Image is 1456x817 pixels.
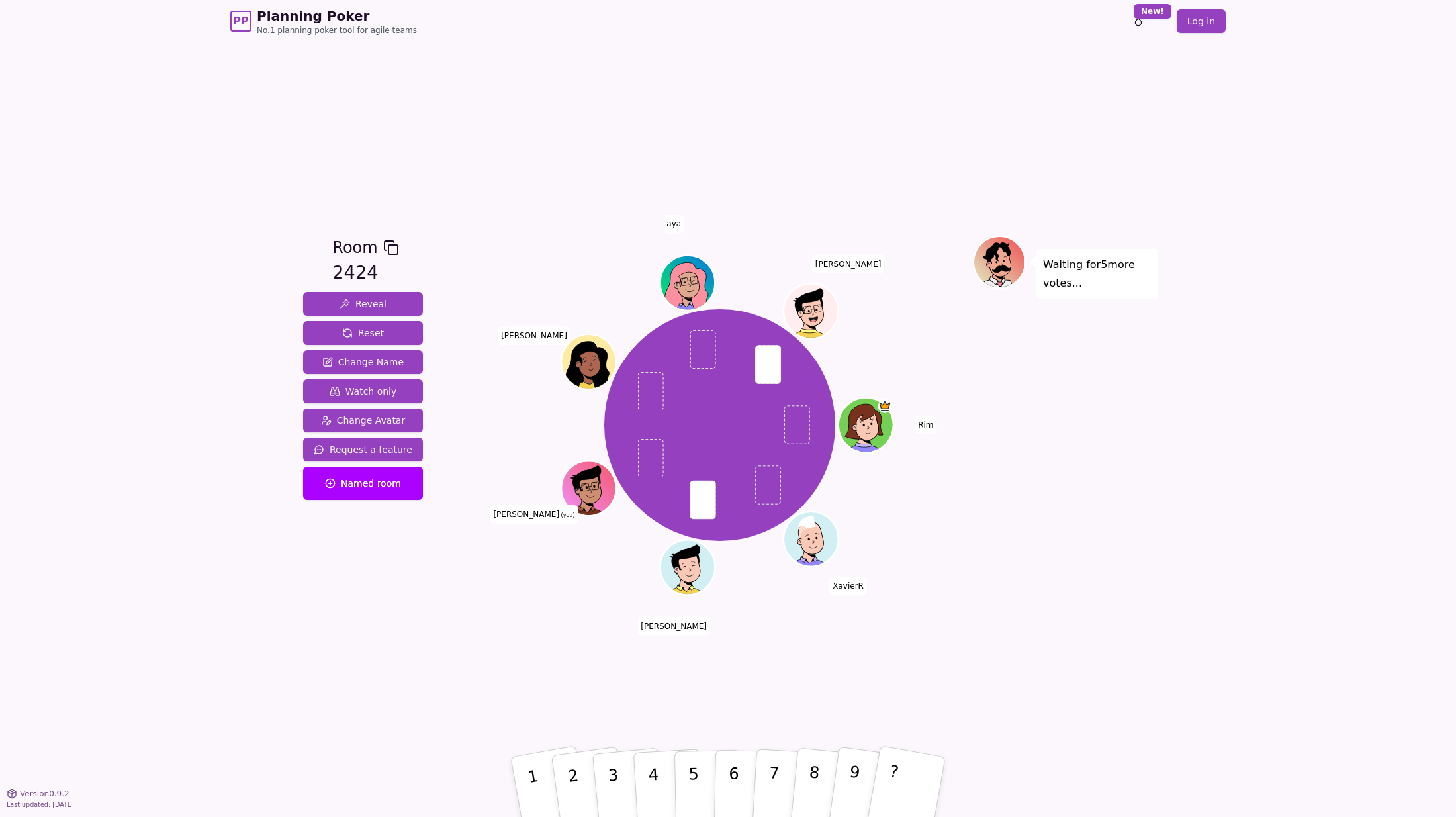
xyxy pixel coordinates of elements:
span: Room [332,236,377,260]
span: No.1 planning poker tool for agile teams [257,25,417,36]
button: Click to change your avatar [563,462,614,514]
div: New! [1134,4,1171,19]
button: Watch only [303,379,423,403]
button: Change Name [303,350,423,374]
span: PP [233,13,248,29]
span: Click to change your name [637,616,710,635]
a: PPPlanning PokerNo.1 planning poker tool for agile teams [230,7,417,36]
span: Reveal [340,297,387,311]
button: Request a feature [303,438,423,461]
button: Reveal [303,292,423,316]
span: Click to change your name [663,215,684,233]
span: Version 0.9.2 [20,789,69,799]
span: Click to change your name [812,254,885,273]
span: Reset [342,326,384,340]
p: Waiting for 5 more votes... [1043,256,1152,293]
button: Change Avatar [303,408,423,432]
span: (you) [559,512,575,518]
span: Watch only [330,385,397,398]
button: Reset [303,321,423,345]
span: Planning Poker [257,7,417,25]
span: Change Avatar [321,414,406,427]
span: Click to change your name [490,505,578,524]
button: New! [1126,9,1150,33]
span: Click to change your name [498,326,570,345]
span: Last updated: [DATE] [7,801,74,808]
button: Named room [303,467,423,500]
span: Named room [325,477,401,490]
span: Click to change your name [915,416,936,434]
span: Click to change your name [829,577,867,595]
a: Log in [1177,9,1226,33]
span: Request a feature [314,443,412,456]
div: 2424 [332,260,398,287]
button: Version0.9.2 [7,789,69,799]
span: Rim is the host [878,399,891,413]
span: Change Name [322,356,404,369]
